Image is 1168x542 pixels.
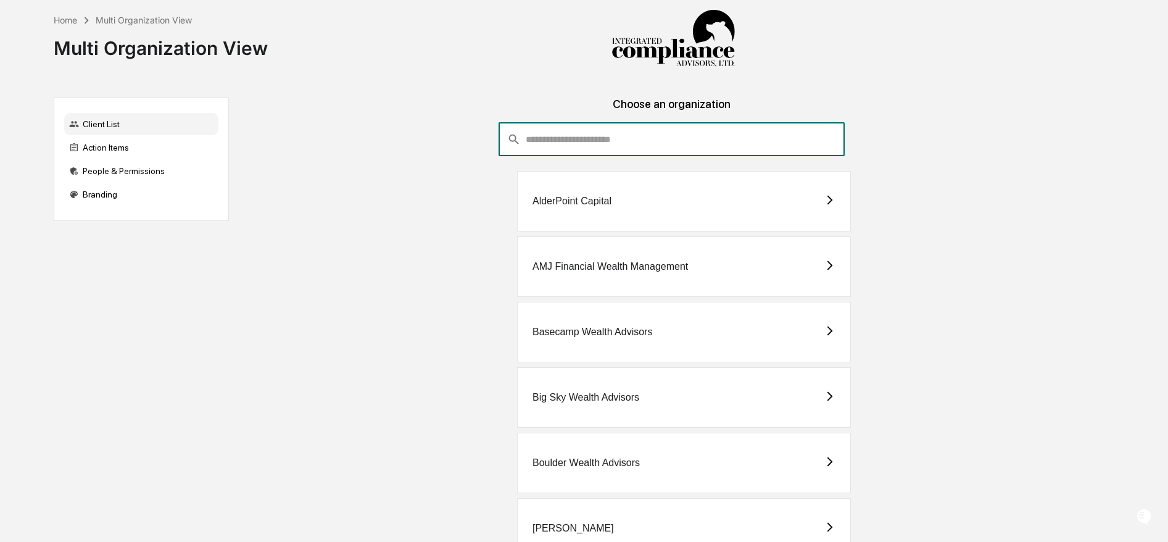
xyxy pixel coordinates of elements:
[54,15,77,25] div: Home
[64,160,218,182] div: People & Permissions
[532,261,688,272] div: AMJ Financial Wealth Management
[64,136,218,159] div: Action Items
[54,27,268,59] div: Multi Organization View
[64,113,218,135] div: Client List
[64,183,218,206] div: Branding
[87,209,149,219] a: Powered byPylon
[123,209,149,219] span: Pylon
[499,123,845,156] div: consultant-dashboard__filter-organizations-search-bar
[611,10,735,68] img: Integrated Compliance Advisors
[532,196,611,207] div: AlderPoint Capital
[239,98,1105,123] div: Choose an organization
[532,523,614,534] div: [PERSON_NAME]
[96,15,192,25] div: Multi Organization View
[532,392,639,403] div: Big Sky Wealth Advisors
[1129,501,1162,535] iframe: Open customer support
[532,457,640,469] div: Boulder Wealth Advisors
[532,327,652,338] div: Basecamp Wealth Advisors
